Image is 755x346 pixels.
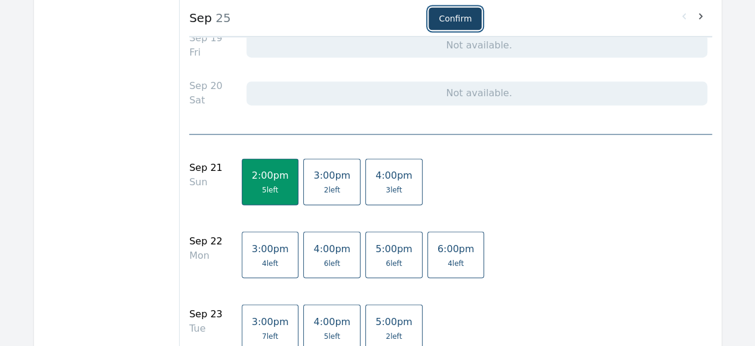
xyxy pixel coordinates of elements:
[262,185,278,195] span: 5 left
[252,316,289,327] span: 3:00pm
[189,45,223,60] div: Fri
[189,161,223,175] div: Sep 21
[252,170,289,181] span: 2:00pm
[262,258,278,268] span: 4 left
[375,316,412,327] span: 5:00pm
[313,316,350,327] span: 4:00pm
[324,258,340,268] span: 6 left
[324,331,340,341] span: 5 left
[386,185,402,195] span: 3 left
[429,7,482,30] button: Confirm
[246,81,707,105] div: Not available.
[252,243,289,254] span: 3:00pm
[189,321,223,335] div: Tue
[324,185,340,195] span: 2 left
[212,11,231,25] span: 25
[189,11,212,25] strong: Sep
[189,307,223,321] div: Sep 23
[313,243,350,254] span: 4:00pm
[313,170,350,181] span: 3:00pm
[386,331,402,341] span: 2 left
[189,31,223,45] div: Sep 19
[189,248,223,262] div: Mon
[375,243,412,254] span: 5:00pm
[189,234,223,248] div: Sep 22
[386,258,402,268] span: 6 left
[437,243,474,254] span: 6:00pm
[189,93,223,108] div: Sat
[375,170,412,181] span: 4:00pm
[262,331,278,341] span: 7 left
[189,175,223,189] div: Sun
[448,258,464,268] span: 4 left
[246,33,707,57] div: Not available.
[189,79,223,93] div: Sep 20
